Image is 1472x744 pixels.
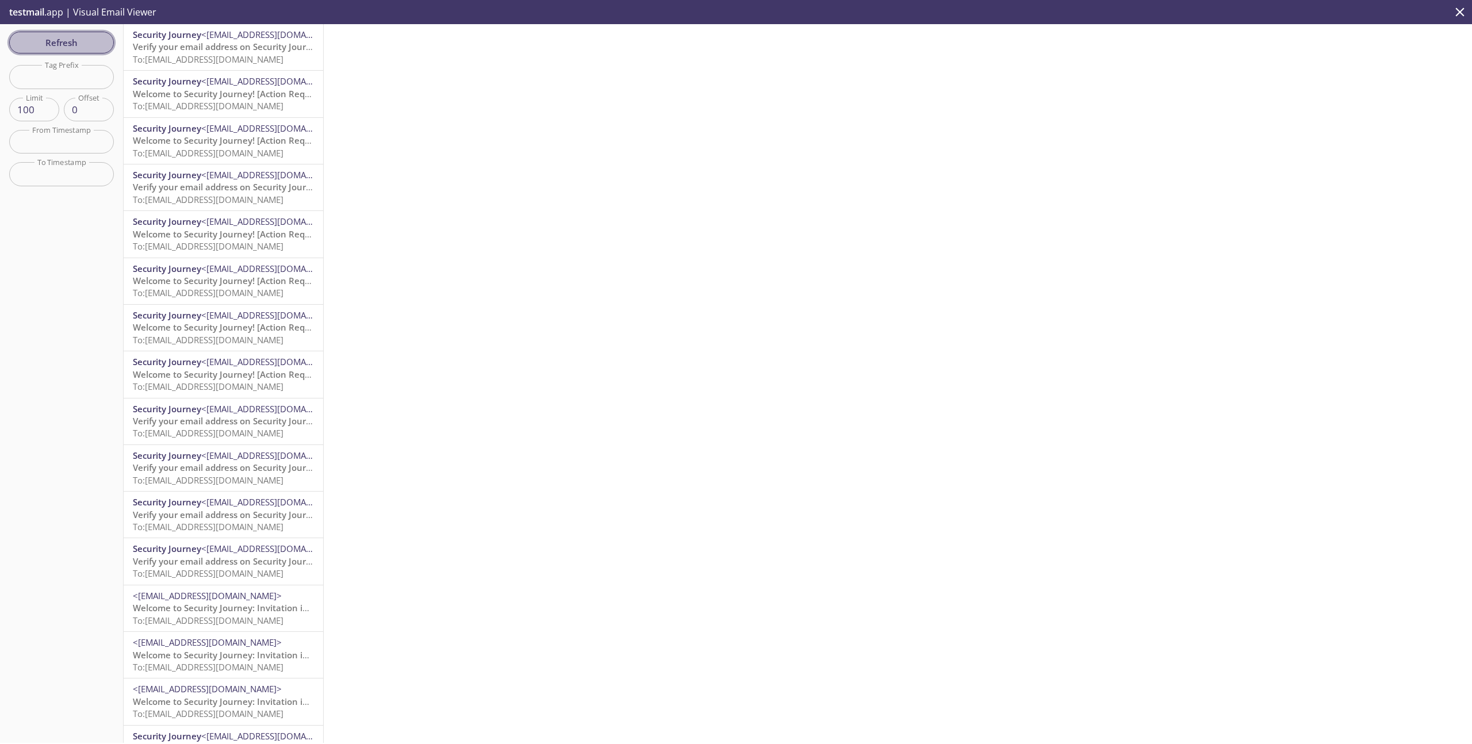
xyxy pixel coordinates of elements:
span: <[EMAIL_ADDRESS][DOMAIN_NAME]> [133,683,282,695]
div: Security Journey<[EMAIL_ADDRESS][DOMAIN_NAME]>Welcome to Security Journey! [Action Required]To:[E... [124,351,323,397]
span: Security Journey [133,263,201,274]
span: <[EMAIL_ADDRESS][DOMAIN_NAME]> [133,590,282,601]
button: Refresh [9,32,114,53]
span: To: [EMAIL_ADDRESS][DOMAIN_NAME] [133,615,283,626]
span: To: [EMAIL_ADDRESS][DOMAIN_NAME] [133,147,283,159]
span: Security Journey [133,403,201,415]
span: <[EMAIL_ADDRESS][DOMAIN_NAME]> [201,169,350,181]
span: <[EMAIL_ADDRESS][DOMAIN_NAME]> [201,730,350,742]
div: Security Journey<[EMAIL_ADDRESS][DOMAIN_NAME]>Welcome to Security Journey! [Action Required]To:[E... [124,71,323,117]
span: Verify your email address on Security Journey [133,462,321,473]
span: Welcome to Security Journey! [Action Required] [133,369,329,380]
span: Security Journey [133,356,201,367]
span: <[EMAIL_ADDRESS][DOMAIN_NAME]> [201,122,350,134]
span: <[EMAIL_ADDRESS][DOMAIN_NAME]> [201,309,350,321]
span: To: [EMAIL_ADDRESS][DOMAIN_NAME] [133,567,283,579]
span: Verify your email address on Security Journey [133,555,321,567]
span: Refresh [18,35,105,50]
span: Security Journey [133,450,201,461]
span: testmail [9,6,44,18]
span: Welcome to Security Journey! [Action Required] [133,88,329,99]
div: Security Journey<[EMAIL_ADDRESS][DOMAIN_NAME]>Welcome to Security Journey! [Action Required]To:[E... [124,118,323,164]
div: Security Journey<[EMAIL_ADDRESS][DOMAIN_NAME]>Verify your email address on Security JourneyTo:[EM... [124,398,323,444]
span: To: [EMAIL_ADDRESS][DOMAIN_NAME] [133,661,283,673]
span: Security Journey [133,543,201,554]
span: To: [EMAIL_ADDRESS][DOMAIN_NAME] [133,287,283,298]
div: Security Journey<[EMAIL_ADDRESS][DOMAIN_NAME]>Welcome to Security Journey! [Action Required]To:[E... [124,305,323,351]
span: <[EMAIL_ADDRESS][DOMAIN_NAME]> [201,403,350,415]
div: Security Journey<[EMAIL_ADDRESS][DOMAIN_NAME]>Verify your email address on Security JourneyTo:[EM... [124,492,323,538]
span: To: [EMAIL_ADDRESS][DOMAIN_NAME] [133,53,283,65]
span: <[EMAIL_ADDRESS][DOMAIN_NAME]> [133,636,282,648]
span: To: [EMAIL_ADDRESS][DOMAIN_NAME] [133,427,283,439]
span: Verify your email address on Security Journey [133,181,321,193]
span: Security Journey [133,216,201,227]
div: <[EMAIL_ADDRESS][DOMAIN_NAME]>Welcome to Security Journey: Invitation instructionsTo:[EMAIL_ADDRE... [124,585,323,631]
span: Verify your email address on Security Journey [133,41,321,52]
span: To: [EMAIL_ADDRESS][DOMAIN_NAME] [133,708,283,719]
div: Security Journey<[EMAIL_ADDRESS][DOMAIN_NAME]>Verify your email address on Security JourneyTo:[EM... [124,445,323,491]
div: Security Journey<[EMAIL_ADDRESS][DOMAIN_NAME]>Verify your email address on Security JourneyTo:[EM... [124,164,323,210]
span: Welcome to Security Journey! [Action Required] [133,321,329,333]
span: Security Journey [133,29,201,40]
span: To: [EMAIL_ADDRESS][DOMAIN_NAME] [133,194,283,205]
span: Welcome to Security Journey: Invitation instructions [133,696,350,707]
span: <[EMAIL_ADDRESS][DOMAIN_NAME]> [201,496,350,508]
span: Welcome to Security Journey! [Action Required] [133,275,329,286]
span: Security Journey [133,169,201,181]
span: Security Journey [133,496,201,508]
span: Welcome to Security Journey! [Action Required] [133,228,329,240]
span: Security Journey [133,75,201,87]
div: <[EMAIL_ADDRESS][DOMAIN_NAME]>Welcome to Security Journey: Invitation instructionsTo:[EMAIL_ADDRE... [124,632,323,678]
span: Security Journey [133,122,201,134]
span: Verify your email address on Security Journey [133,509,321,520]
span: Welcome to Security Journey: Invitation instructions [133,649,350,661]
span: To: [EMAIL_ADDRESS][DOMAIN_NAME] [133,100,283,112]
span: Security Journey [133,730,201,742]
span: To: [EMAIL_ADDRESS][DOMAIN_NAME] [133,521,283,532]
span: To: [EMAIL_ADDRESS][DOMAIN_NAME] [133,240,283,252]
span: Verify your email address on Security Journey [133,415,321,427]
span: <[EMAIL_ADDRESS][DOMAIN_NAME]> [201,216,350,227]
span: <[EMAIL_ADDRESS][DOMAIN_NAME]> [201,356,350,367]
div: <[EMAIL_ADDRESS][DOMAIN_NAME]>Welcome to Security Journey: Invitation instructionsTo:[EMAIL_ADDRE... [124,678,323,724]
div: Security Journey<[EMAIL_ADDRESS][DOMAIN_NAME]>Welcome to Security Journey! [Action Required]To:[E... [124,211,323,257]
span: To: [EMAIL_ADDRESS][DOMAIN_NAME] [133,474,283,486]
span: <[EMAIL_ADDRESS][DOMAIN_NAME]> [201,75,350,87]
div: Security Journey<[EMAIL_ADDRESS][DOMAIN_NAME]>Verify your email address on Security JourneyTo:[EM... [124,24,323,70]
span: <[EMAIL_ADDRESS][DOMAIN_NAME]> [201,29,350,40]
span: <[EMAIL_ADDRESS][DOMAIN_NAME]> [201,450,350,461]
span: Welcome to Security Journey: Invitation instructions [133,602,350,613]
span: Welcome to Security Journey! [Action Required] [133,135,329,146]
span: <[EMAIL_ADDRESS][DOMAIN_NAME]> [201,263,350,274]
span: To: [EMAIL_ADDRESS][DOMAIN_NAME] [133,334,283,346]
div: Security Journey<[EMAIL_ADDRESS][DOMAIN_NAME]>Verify your email address on Security JourneyTo:[EM... [124,538,323,584]
span: <[EMAIL_ADDRESS][DOMAIN_NAME]> [201,543,350,554]
span: To: [EMAIL_ADDRESS][DOMAIN_NAME] [133,381,283,392]
span: Security Journey [133,309,201,321]
div: Security Journey<[EMAIL_ADDRESS][DOMAIN_NAME]>Welcome to Security Journey! [Action Required]To:[E... [124,258,323,304]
